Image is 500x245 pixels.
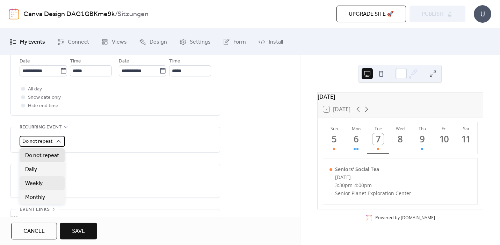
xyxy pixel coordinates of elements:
[117,8,148,21] b: Sitzungen
[25,179,43,188] span: Weekly
[119,57,129,66] span: Date
[401,215,435,221] a: [DOMAIN_NAME]
[318,92,483,101] div: [DATE]
[20,57,30,66] span: Date
[23,8,115,21] a: Canva Design DAG1GBKme9k
[233,37,246,47] span: Form
[328,133,340,145] div: 5
[394,133,406,145] div: 8
[25,165,37,174] span: Daily
[335,190,411,196] a: Senior Planet Exploration Center
[350,133,362,145] div: 6
[28,94,61,102] span: Show date only
[323,122,345,154] button: Sun5
[369,126,387,132] div: Tue
[96,31,132,52] a: Views
[190,37,211,47] span: Settings
[345,122,367,154] button: Mon6
[60,223,97,239] button: Save
[457,126,475,132] div: Sat
[325,126,343,132] div: Sun
[349,10,394,18] span: Upgrade site 🚀
[174,31,216,52] a: Settings
[25,151,59,160] span: Do not repeat
[474,5,491,23] div: U
[455,122,477,154] button: Sat11
[134,31,172,52] a: Design
[335,166,411,172] div: Seniors' Social Tea
[115,8,117,21] b: /
[218,31,251,52] a: Form
[367,122,389,154] button: Tue7
[433,122,455,154] button: Fri10
[169,57,180,66] span: Time
[28,102,58,110] span: Hide end time
[112,37,127,47] span: Views
[461,133,472,145] div: 11
[20,37,45,47] span: My Events
[52,31,94,52] a: Connect
[11,223,57,239] button: Cancel
[389,122,411,154] button: Wed8
[253,31,288,52] a: Install
[25,193,45,202] span: Monthly
[353,182,354,188] span: -
[11,209,220,224] div: •••
[150,37,167,47] span: Design
[435,126,453,132] div: Fri
[336,6,406,22] button: Upgrade site 🚀
[9,8,19,20] img: logo
[354,182,372,188] span: 4:00pm
[4,31,50,52] a: My Events
[413,126,431,132] div: Thu
[411,122,433,154] button: Thu9
[416,133,428,145] div: 9
[20,206,50,214] span: Event links
[23,227,45,236] span: Cancel
[22,137,52,146] span: Do not repeat
[119,47,141,56] div: End date
[68,37,89,47] span: Connect
[70,57,81,66] span: Time
[335,182,353,188] span: 3:30pm
[335,174,411,180] div: [DATE]
[347,126,365,132] div: Mon
[20,123,62,132] span: Recurring event
[28,85,42,94] span: All day
[439,133,450,145] div: 10
[375,215,435,221] div: Powered by
[72,227,85,236] span: Save
[269,37,283,47] span: Install
[20,47,44,56] div: Start date
[372,133,384,145] div: 7
[391,126,409,132] div: Wed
